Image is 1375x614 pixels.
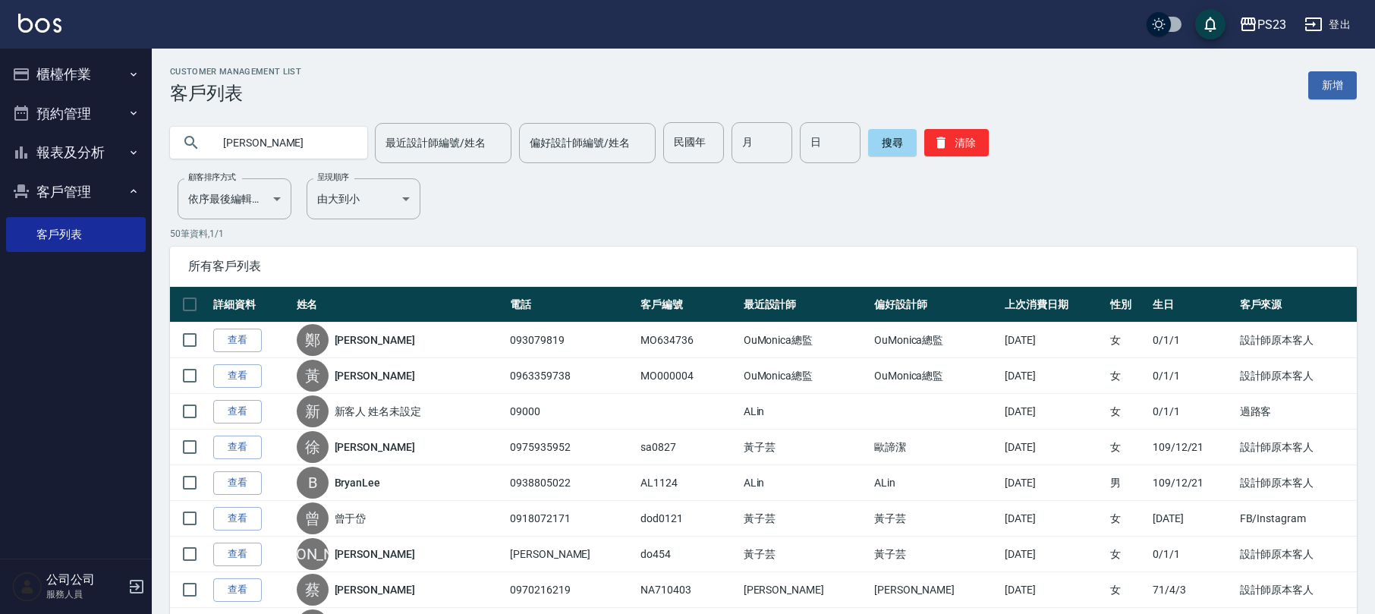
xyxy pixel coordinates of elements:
[870,358,1001,394] td: OuMonica總監
[1149,394,1236,430] td: 0/1/1
[506,287,637,323] th: 電話
[740,537,870,572] td: 黃子芸
[170,227,1357,241] p: 50 筆資料, 1 / 1
[1001,358,1106,394] td: [DATE]
[1001,501,1106,537] td: [DATE]
[637,287,739,323] th: 客戶編號
[1001,537,1106,572] td: [DATE]
[293,287,506,323] th: 姓名
[637,501,739,537] td: dod0121
[506,572,637,608] td: 0970216219
[870,430,1001,465] td: 歐諦潔
[1149,537,1236,572] td: 0/1/1
[212,122,355,163] input: 搜尋關鍵字
[1001,465,1106,501] td: [DATE]
[170,67,301,77] h2: Customer Management List
[506,465,637,501] td: 0938805022
[335,475,381,490] a: BryanLee
[6,94,146,134] button: 預約管理
[1257,15,1286,34] div: PS23
[307,178,420,219] div: 由大到小
[740,465,870,501] td: ALin
[506,430,637,465] td: 0975935952
[213,507,262,531] a: 查看
[1236,501,1357,537] td: FB/Instagram
[740,358,870,394] td: OuMonica總監
[637,572,739,608] td: NA710403
[188,172,236,183] label: 顧客排序方式
[170,83,301,104] h3: 客戶列表
[335,368,415,383] a: [PERSON_NAME]
[1106,572,1149,608] td: 女
[1236,394,1357,430] td: 過路客
[870,323,1001,358] td: OuMonica總監
[1149,465,1236,501] td: 109/12/21
[297,360,329,392] div: 黃
[637,323,739,358] td: MO634736
[870,537,1001,572] td: 黃子芸
[506,394,637,430] td: 09000
[178,178,291,219] div: 依序最後編輯時間
[213,436,262,459] a: 查看
[740,323,870,358] td: OuMonica總監
[1106,430,1149,465] td: 女
[335,332,415,348] a: [PERSON_NAME]
[740,287,870,323] th: 最近設計師
[46,587,124,601] p: 服務人員
[506,501,637,537] td: 0918072171
[924,129,989,156] button: 清除
[740,394,870,430] td: ALin
[1233,9,1292,40] button: PS23
[870,501,1001,537] td: 黃子芸
[1236,572,1357,608] td: 設計師原本客人
[1149,430,1236,465] td: 109/12/21
[506,358,637,394] td: 0963359738
[6,55,146,94] button: 櫃檯作業
[1149,287,1236,323] th: 生日
[6,172,146,212] button: 客戶管理
[870,465,1001,501] td: ALin
[868,129,917,156] button: 搜尋
[1001,323,1106,358] td: [DATE]
[317,172,349,183] label: 呈現順序
[506,537,637,572] td: [PERSON_NAME]
[1298,11,1357,39] button: 登出
[213,471,262,495] a: 查看
[1308,71,1357,99] a: 新增
[297,431,329,463] div: 徐
[297,324,329,356] div: 鄭
[188,259,1339,274] span: 所有客戶列表
[297,574,329,606] div: 蔡
[637,358,739,394] td: MO000004
[1001,287,1106,323] th: 上次消費日期
[335,404,422,419] a: 新客人 姓名未設定
[1236,537,1357,572] td: 設計師原本客人
[335,439,415,455] a: [PERSON_NAME]
[637,465,739,501] td: AL1124
[335,546,415,562] a: [PERSON_NAME]
[1106,323,1149,358] td: 女
[12,571,42,602] img: Person
[1106,394,1149,430] td: 女
[297,538,329,570] div: [PERSON_NAME]
[1236,465,1357,501] td: 設計師原本客人
[740,501,870,537] td: 黃子芸
[1001,394,1106,430] td: [DATE]
[1106,287,1149,323] th: 性別
[6,133,146,172] button: 報表及分析
[46,572,124,587] h5: 公司公司
[1106,358,1149,394] td: 女
[1149,358,1236,394] td: 0/1/1
[297,467,329,499] div: B
[637,537,739,572] td: do454
[870,287,1001,323] th: 偏好設計師
[1106,537,1149,572] td: 女
[209,287,293,323] th: 詳細資料
[335,582,415,597] a: [PERSON_NAME]
[213,329,262,352] a: 查看
[297,395,329,427] div: 新
[740,430,870,465] td: 黃子芸
[1236,323,1357,358] td: 設計師原本客人
[637,430,739,465] td: sa0827
[1236,287,1357,323] th: 客戶來源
